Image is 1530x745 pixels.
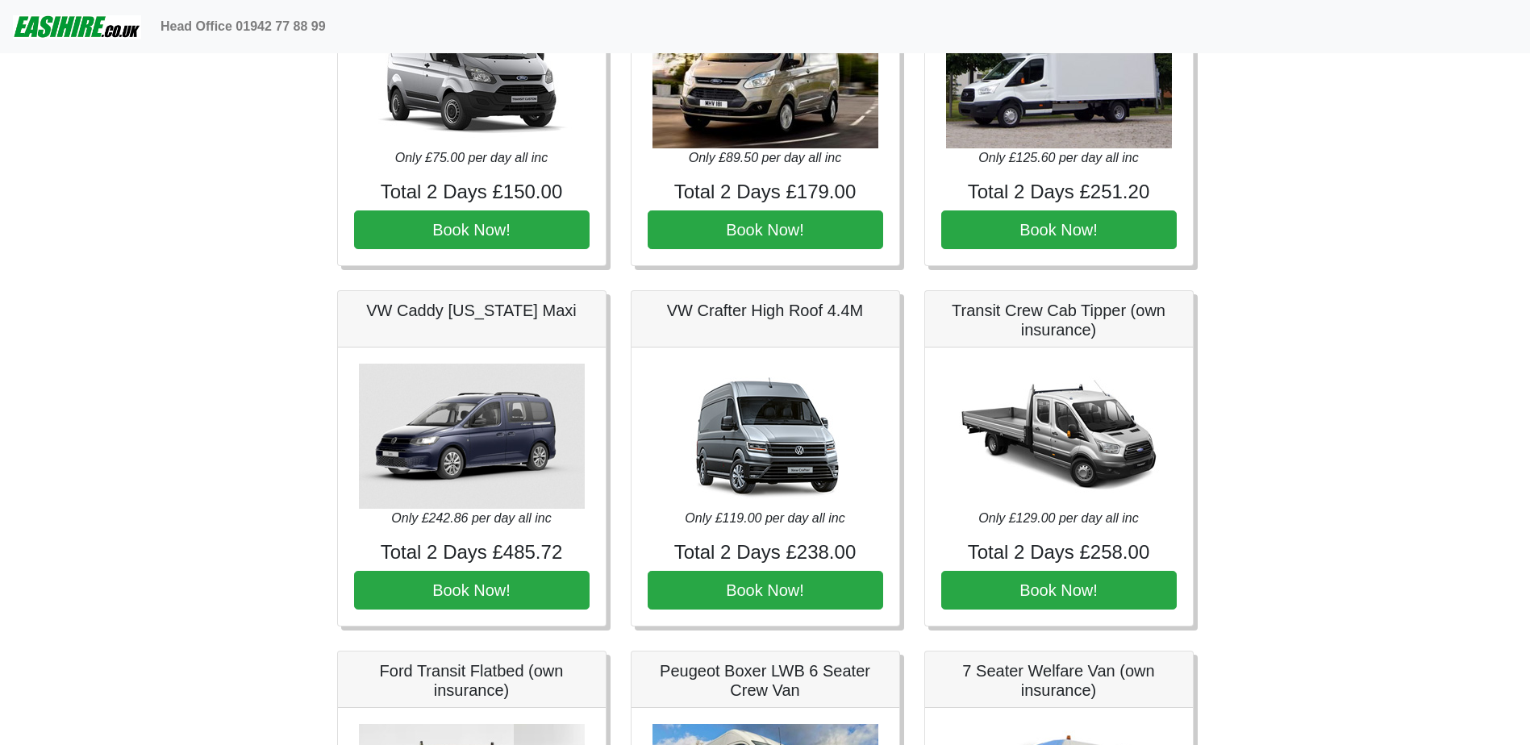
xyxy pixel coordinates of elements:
[391,511,551,525] i: Only £242.86 per day all inc
[161,19,326,33] b: Head Office 01942 77 88 99
[946,3,1172,148] img: Ford Transit Luton
[154,10,332,43] a: Head Office 01942 77 88 99
[685,511,844,525] i: Only £119.00 per day all inc
[354,571,590,610] button: Book Now!
[648,661,883,700] h5: Peugeot Boxer LWB 6 Seater Crew Van
[359,3,585,148] img: Ford Transit SWB Medium Roof
[354,661,590,700] h5: Ford Transit Flatbed (own insurance)
[395,151,548,164] i: Only £75.00 per day all inc
[648,571,883,610] button: Book Now!
[652,3,878,148] img: Ford Transit LWB High Roof
[978,151,1138,164] i: Only £125.60 per day all inc
[354,541,590,564] h4: Total 2 Days £485.72
[354,210,590,249] button: Book Now!
[941,571,1177,610] button: Book Now!
[941,541,1177,564] h4: Total 2 Days £258.00
[978,511,1138,525] i: Only £129.00 per day all inc
[941,181,1177,204] h4: Total 2 Days £251.20
[648,301,883,320] h5: VW Crafter High Roof 4.4M
[354,181,590,204] h4: Total 2 Days £150.00
[648,210,883,249] button: Book Now!
[946,364,1172,509] img: Transit Crew Cab Tipper (own insurance)
[648,541,883,564] h4: Total 2 Days £238.00
[359,364,585,509] img: VW Caddy California Maxi
[941,661,1177,700] h5: 7 Seater Welfare Van (own insurance)
[13,10,141,43] img: easihire_logo_small.png
[941,301,1177,339] h5: Transit Crew Cab Tipper (own insurance)
[354,301,590,320] h5: VW Caddy [US_STATE] Maxi
[689,151,841,164] i: Only £89.50 per day all inc
[941,210,1177,249] button: Book Now!
[652,364,878,509] img: VW Crafter High Roof 4.4M
[648,181,883,204] h4: Total 2 Days £179.00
